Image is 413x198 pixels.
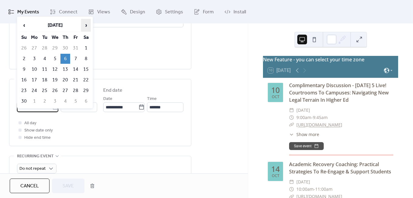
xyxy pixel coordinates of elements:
[60,75,70,85] td: 20
[296,186,314,193] span: 10:00am
[59,7,77,17] span: Connect
[289,142,324,150] button: Save event
[50,64,60,74] td: 12
[19,96,29,106] td: 30
[234,7,246,17] span: Install
[71,64,80,74] td: 14
[71,54,80,64] td: 7
[60,96,70,106] td: 4
[40,43,49,53] td: 28
[71,96,80,106] td: 5
[271,86,280,94] div: 10
[289,121,294,128] div: ​
[40,75,49,85] td: 18
[81,32,91,43] th: Sa
[50,43,60,53] td: 29
[289,186,294,193] div: ​
[29,19,80,32] th: [DATE]
[50,86,60,96] td: 26
[50,32,60,43] th: We
[29,43,39,53] td: 27
[289,178,294,186] div: ​
[19,86,29,96] td: 23
[40,86,49,96] td: 25
[289,161,391,175] a: Academic Recovery Coaching: Practical Strategies To Re-Engage & Support Students
[19,54,29,64] td: 2
[272,95,279,99] div: Oct
[272,174,279,178] div: Oct
[289,131,294,138] div: ​
[45,2,82,21] a: Connect
[220,2,251,21] a: Install
[84,2,115,21] a: Views
[40,96,49,106] td: 2
[29,64,39,74] td: 10
[10,179,49,193] button: Cancel
[289,114,294,121] div: ​
[71,86,80,96] td: 28
[19,43,29,53] td: 26
[29,75,39,85] td: 17
[296,114,311,121] span: 9:00am
[296,107,310,114] span: [DATE]
[40,54,49,64] td: 4
[314,186,315,193] span: -
[19,75,29,85] td: 16
[29,86,39,96] td: 24
[311,114,313,121] span: -
[29,32,39,43] th: Mo
[17,7,39,17] span: My Events
[81,96,91,106] td: 6
[60,32,70,43] th: Th
[289,131,319,138] button: ​Show more
[271,165,280,173] div: 14
[20,183,39,190] span: Cancel
[296,178,310,186] span: [DATE]
[189,2,218,21] a: Form
[60,86,70,96] td: 27
[24,134,51,142] span: Hide end time
[4,2,44,21] a: My Events
[263,56,398,63] div: New Feature - you can select your time zone
[29,96,39,106] td: 1
[81,86,91,96] td: 29
[147,95,157,103] span: Time
[103,95,112,103] span: Date
[24,127,53,134] span: Show date only
[19,32,29,43] th: Su
[81,54,91,64] td: 8
[81,19,90,31] span: ›
[97,7,110,17] span: Views
[71,43,80,53] td: 31
[60,64,70,74] td: 13
[151,2,188,21] a: Settings
[289,107,294,114] div: ​
[50,54,60,64] td: 5
[40,64,49,74] td: 11
[203,7,214,17] span: Form
[81,75,91,85] td: 22
[71,75,80,85] td: 21
[29,54,39,64] td: 3
[296,122,342,128] a: [URL][DOMAIN_NAME]
[19,165,46,173] span: Do not repeat
[71,32,80,43] th: Fr
[40,32,49,43] th: Tu
[116,2,150,21] a: Design
[17,153,54,160] span: Recurring event
[289,82,389,103] a: Complimentary Discussion - [DATE] 5 Live! Courtrooms To Campuses: Navigating New Legal Terrain In...
[130,7,145,17] span: Design
[81,64,91,74] td: 15
[50,75,60,85] td: 19
[296,131,319,138] span: Show more
[315,186,333,193] span: 11:00am
[60,54,70,64] td: 6
[313,114,328,121] span: 9:45am
[60,43,70,53] td: 30
[103,87,122,94] div: End date
[165,7,183,17] span: Settings
[81,43,91,53] td: 1
[19,19,29,31] span: ‹
[50,96,60,106] td: 3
